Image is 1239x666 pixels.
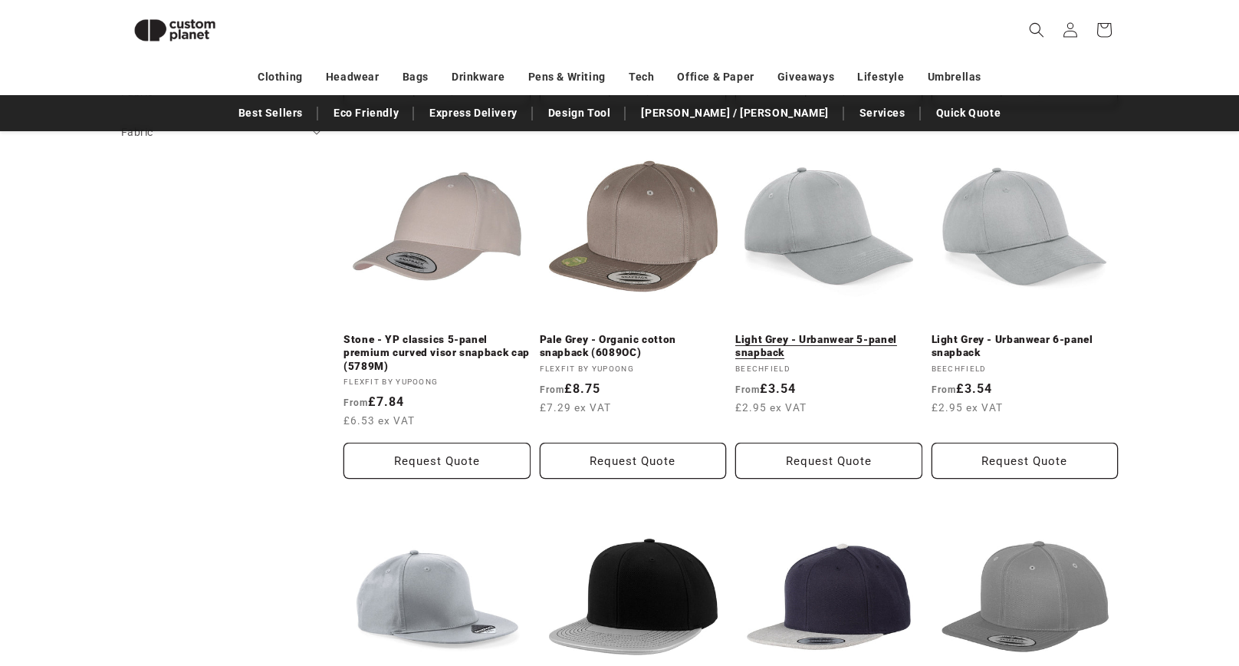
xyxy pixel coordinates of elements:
[928,100,1009,127] a: Quick Quote
[452,64,504,91] a: Drinkware
[677,64,754,91] a: Office & Paper
[629,64,654,91] a: Tech
[422,100,525,127] a: Express Delivery
[735,333,922,360] a: Light Grey - Urbanwear 5-panel snapback
[528,64,606,91] a: Pens & Writing
[121,113,320,152] summary: Fabric (0 selected)
[541,100,619,127] a: Design Tool
[343,443,531,479] button: Request Quote
[540,333,727,360] a: Pale Grey - Organic cotton snapback (6089OC)
[928,64,981,91] a: Umbrellas
[258,64,303,91] a: Clothing
[932,333,1119,360] a: Light Grey - Urbanwear 6-panel snapback
[852,100,913,127] a: Services
[983,500,1239,666] iframe: Chat Widget
[326,64,380,91] a: Headwear
[121,6,228,54] img: Custom Planet
[231,100,311,127] a: Best Sellers
[540,443,727,479] button: Request Quote
[735,443,922,479] button: Request Quote
[326,100,406,127] a: Eco Friendly
[932,443,1119,479] button: Request Quote
[633,100,836,127] a: [PERSON_NAME] / [PERSON_NAME]
[121,126,153,138] span: Fabric
[857,64,904,91] a: Lifestyle
[1020,13,1053,47] summary: Search
[403,64,429,91] a: Bags
[777,64,834,91] a: Giveaways
[343,333,531,374] a: Stone - YP classics 5-panel premium curved visor snapback cap (5789M)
